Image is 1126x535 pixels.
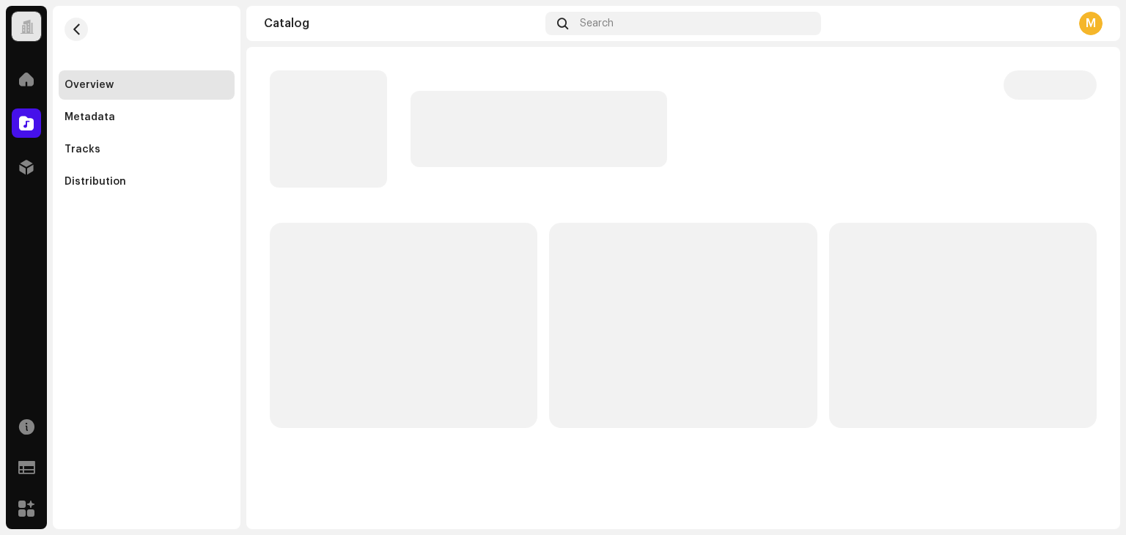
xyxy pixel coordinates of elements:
re-m-nav-item: Distribution [59,167,235,196]
re-m-nav-item: Tracks [59,135,235,164]
div: Tracks [65,144,100,155]
div: Catalog [264,18,540,29]
div: Overview [65,79,114,91]
re-m-nav-item: Metadata [59,103,235,132]
re-m-nav-item: Overview [59,70,235,100]
span: Search [580,18,614,29]
div: M [1079,12,1103,35]
div: Metadata [65,111,115,123]
div: Distribution [65,176,126,188]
